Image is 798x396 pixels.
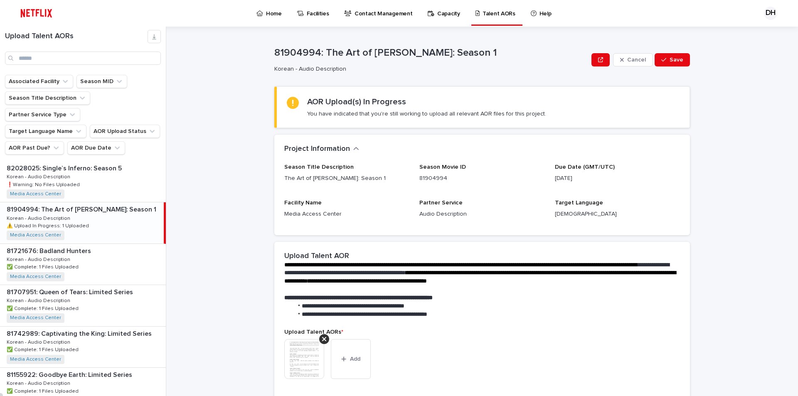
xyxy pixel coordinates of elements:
p: ⚠️ Upload In Progress: 1 Uploaded [7,221,91,229]
div: DH [764,7,777,20]
p: [DATE] [555,174,680,183]
button: Season MID [76,75,127,88]
span: Target Language [555,200,603,206]
p: 81742989: Captivating the King: Limited Series [7,328,153,338]
img: ifQbXi3ZQGMSEF7WDB7W [17,5,56,22]
button: Cancel [613,53,653,66]
p: ✅ Complete: 1 Files Uploaded [7,304,80,312]
span: Due Date (GMT/UTC) [555,164,615,170]
button: AOR Upload Status [90,125,160,138]
button: Partner Service Type [5,108,80,121]
span: Season Movie ID [419,164,466,170]
p: [DEMOGRAPHIC_DATA] [555,210,680,219]
p: 81904994: The Art of [PERSON_NAME]: Season 1 [7,204,158,214]
span: Partner Service [419,200,463,206]
input: Search [5,52,161,65]
p: Korean - Audio Description [7,379,72,386]
a: Media Access Center [10,315,61,321]
p: ✅ Complete: 1 Files Uploaded [7,345,80,353]
h2: Project Information [284,145,350,154]
button: AOR Past Due? [5,141,64,155]
span: Upload Talent AORs [284,329,343,335]
p: Korean - Audio Description [7,296,72,304]
button: Save [655,53,690,66]
a: Media Access Center [10,232,61,238]
span: Save [670,57,683,63]
p: Audio Description [419,210,544,219]
p: Media Access Center [284,210,409,219]
p: 81904994 [419,174,544,183]
a: Media Access Center [10,357,61,362]
p: Korean - Audio Description [7,255,72,263]
h2: AOR Upload(s) In Progress [307,97,406,107]
p: 81721676: Badland Hunters [7,246,93,255]
span: Add [350,356,360,362]
h2: Upload Talent AOR [284,252,349,261]
span: Facility Name [284,200,322,206]
p: Korean - Audio Description [274,66,585,73]
button: Season Title Description [5,91,90,105]
a: Media Access Center [10,274,61,280]
a: Media Access Center [10,191,61,197]
p: 81904994: The Art of [PERSON_NAME]: Season 1 [274,47,588,59]
p: 81155922: Goodbye Earth: Limited Series [7,369,134,379]
p: 81707951: Queen of Tears: Limited Series [7,287,135,296]
p: 82028025: Single’s Inferno: Season 5 [7,163,123,172]
button: Target Language Name [5,125,86,138]
p: Korean - Audio Description [7,338,72,345]
button: Add [331,339,371,379]
h1: Upload Talent AORs [5,32,148,41]
button: AOR Due Date [67,141,125,155]
p: ✅ Complete: 1 Files Uploaded [7,263,80,270]
p: You have indicated that you're still working to upload all relevant AOR files for this project. [307,110,546,118]
p: The Art of [PERSON_NAME]: Season 1 [284,174,409,183]
p: ✅ Complete: 1 Files Uploaded [7,387,80,394]
span: Cancel [627,57,646,63]
p: Korean - Audio Description [7,172,72,180]
p: ❗️Warning: No Files Uploaded [7,180,81,188]
button: Associated Facility [5,75,73,88]
p: Korean - Audio Description [7,214,72,221]
button: Project Information [284,145,359,154]
span: Season Title Description [284,164,354,170]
